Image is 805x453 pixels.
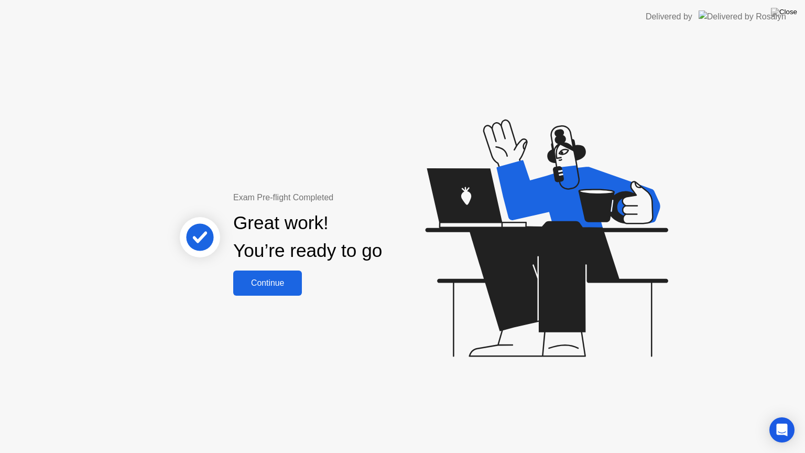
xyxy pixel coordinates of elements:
[233,209,382,265] div: Great work! You’re ready to go
[236,278,299,288] div: Continue
[646,10,692,23] div: Delivered by
[771,8,797,16] img: Close
[699,10,786,23] img: Delivered by Rosalyn
[233,271,302,296] button: Continue
[769,417,795,443] div: Open Intercom Messenger
[233,191,450,204] div: Exam Pre-flight Completed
